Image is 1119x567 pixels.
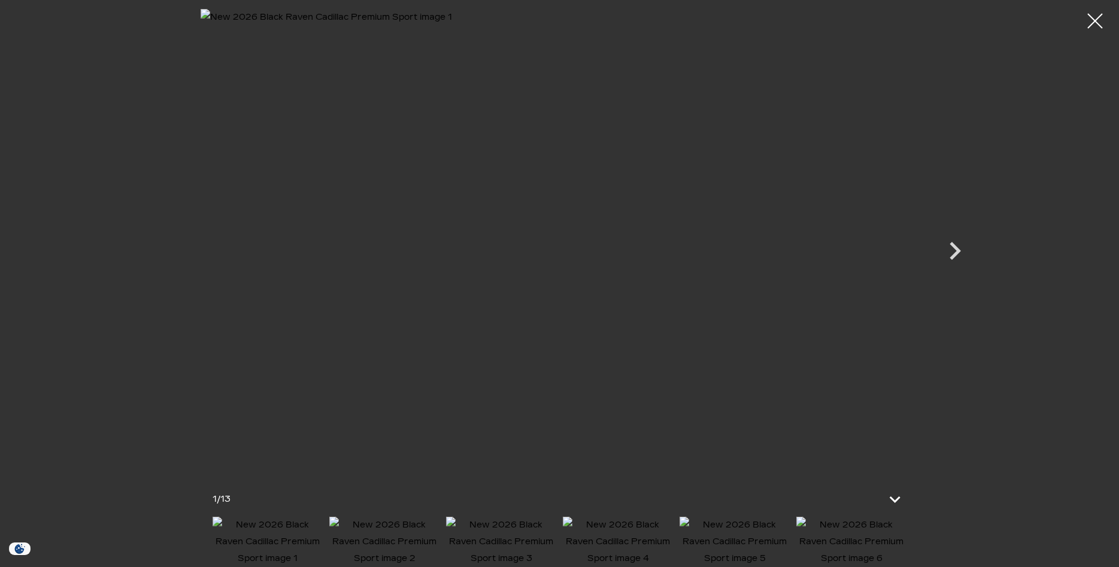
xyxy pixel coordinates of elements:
img: New 2026 Black Raven Cadillac Premium Sport image 1 [201,9,919,471]
section: Click to Open Cookie Consent Modal [6,542,34,555]
img: Opt-Out Icon [6,542,34,555]
img: New 2026 Black Raven Cadillac Premium Sport image 3 [446,517,557,567]
div: Next [937,227,973,281]
img: New 2026 Black Raven Cadillac Premium Sport image 2 [329,517,440,567]
span: 13 [220,494,231,504]
img: New 2026 Black Raven Cadillac Premium Sport image 6 [796,517,907,567]
img: New 2026 Black Raven Cadillac Premium Sport image 4 [563,517,674,567]
img: New 2026 Black Raven Cadillac Premium Sport image 5 [680,517,790,567]
span: 1 [213,494,217,504]
img: New 2026 Black Raven Cadillac Premium Sport image 1 [213,517,323,567]
div: / [213,491,231,508]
